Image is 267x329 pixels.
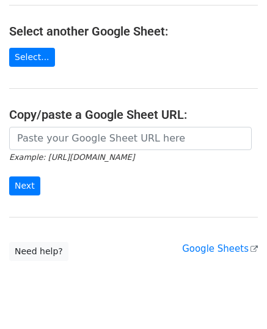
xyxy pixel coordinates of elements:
h4: Copy/paste a Google Sheet URL: [9,107,258,122]
input: Paste your Google Sheet URL here [9,127,252,150]
small: Example: [URL][DOMAIN_NAME] [9,153,134,162]
a: Google Sheets [182,243,258,254]
a: Select... [9,48,55,67]
iframe: Chat Widget [206,270,267,329]
h4: Select another Google Sheet: [9,24,258,39]
input: Next [9,176,40,195]
a: Need help? [9,242,68,261]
